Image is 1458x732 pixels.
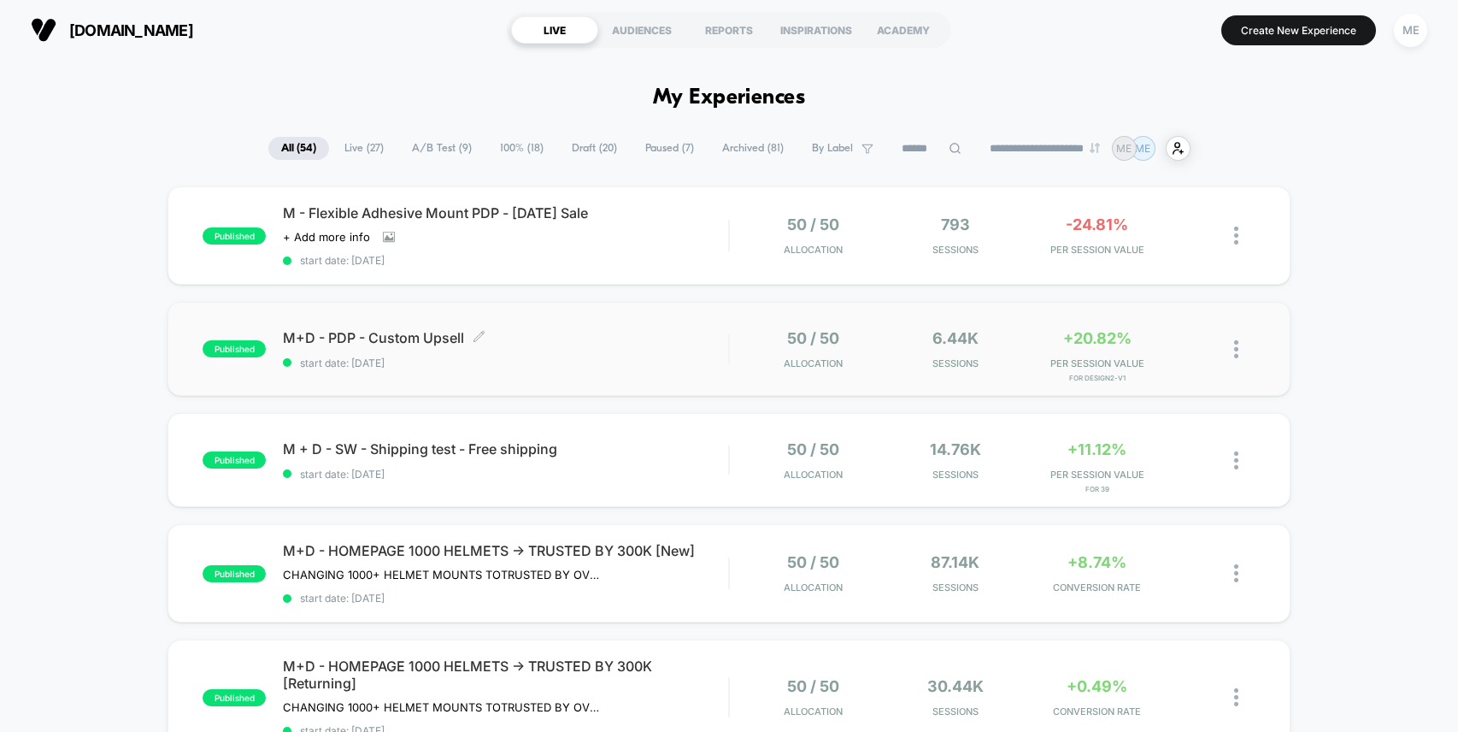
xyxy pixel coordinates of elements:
[787,329,839,347] span: 50 / 50
[787,215,839,233] span: 50 / 50
[283,568,600,581] span: CHANGING 1000+ HELMET MOUNTS TOTRUSTED BY OVER 300,000 RIDERS ON HOMEPAGE DESKTOP AND MOBILE
[1031,469,1164,481] span: PER SESSION VALUE
[889,581,1022,593] span: Sessions
[889,244,1022,256] span: Sessions
[1394,14,1427,47] div: ME
[1234,564,1238,582] img: close
[203,689,266,706] span: published
[283,542,728,559] span: M+D - HOMEPAGE 1000 HELMETS -> TRUSTED BY 300K [New]
[1234,688,1238,706] img: close
[1066,215,1128,233] span: -24.81%
[784,469,843,481] span: Allocation
[784,581,843,593] span: Allocation
[931,553,979,571] span: 87.14k
[283,254,728,267] span: start date: [DATE]
[283,468,728,481] span: start date: [DATE]
[1031,357,1164,369] span: PER SESSION VALUE
[332,137,397,160] span: Live ( 27 )
[1234,452,1238,469] img: close
[399,137,485,160] span: A/B Test ( 9 )
[268,137,329,160] span: All ( 54 )
[511,16,598,44] div: LIVE
[773,16,860,44] div: INSPIRATIONS
[709,137,797,160] span: Archived ( 81 )
[1090,143,1100,153] img: end
[653,86,806,110] h1: My Experiences
[1031,581,1164,593] span: CONVERSION RATE
[784,244,843,256] span: Allocation
[283,658,728,692] span: M+D - HOMEPAGE 1000 HELMETS -> TRUSTED BY 300K [Returning]
[69,21,193,39] span: [DOMAIN_NAME]
[203,340,266,357] span: published
[26,16,198,44] button: [DOMAIN_NAME]
[1031,244,1164,256] span: PER SESSION VALUE
[932,329,979,347] span: 6.44k
[1067,440,1126,458] span: +11.12%
[283,440,728,457] span: M + D - SW - Shipping test - Free shipping
[1221,15,1376,45] button: Create New Experience
[203,452,266,469] span: published
[1116,142,1132,155] p: ME
[787,677,839,695] span: 50 / 50
[487,137,556,160] span: 100% ( 18 )
[203,227,266,245] span: published
[598,16,685,44] div: AUDIENCES
[283,592,728,605] span: start date: [DATE]
[1031,705,1164,717] span: CONVERSION RATE
[31,17,56,43] img: Visually logo
[1389,13,1432,48] button: ME
[283,230,370,244] span: + Add more info
[203,565,266,582] span: published
[632,137,707,160] span: Paused ( 7 )
[283,700,600,714] span: CHANGING 1000+ HELMET MOUNTS TOTRUSTED BY OVER 300,000 RIDERS ON HOMEPAGE DESKTOP AND MOBILERETUR...
[889,705,1022,717] span: Sessions
[283,357,728,369] span: start date: [DATE]
[283,204,728,221] span: M - Flexible Adhesive Mount PDP - [DATE] Sale
[1063,329,1132,347] span: +20.82%
[784,357,843,369] span: Allocation
[787,440,839,458] span: 50 / 50
[941,215,970,233] span: 793
[787,553,839,571] span: 50 / 50
[685,16,773,44] div: REPORTS
[1234,227,1238,245] img: close
[930,440,981,458] span: 14.76k
[283,329,728,346] span: M+D - PDP - Custom Upsell
[927,677,984,695] span: 30.44k
[559,137,630,160] span: Draft ( 20 )
[812,142,853,155] span: By Label
[889,469,1022,481] span: Sessions
[784,705,843,717] span: Allocation
[889,357,1022,369] span: Sessions
[1234,340,1238,358] img: close
[1031,374,1164,382] span: for Design2-V1
[1067,677,1127,695] span: +0.49%
[1031,485,1164,493] span: for 39
[1067,553,1126,571] span: +8.74%
[1135,142,1150,155] p: ME
[860,16,947,44] div: ACADEMY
